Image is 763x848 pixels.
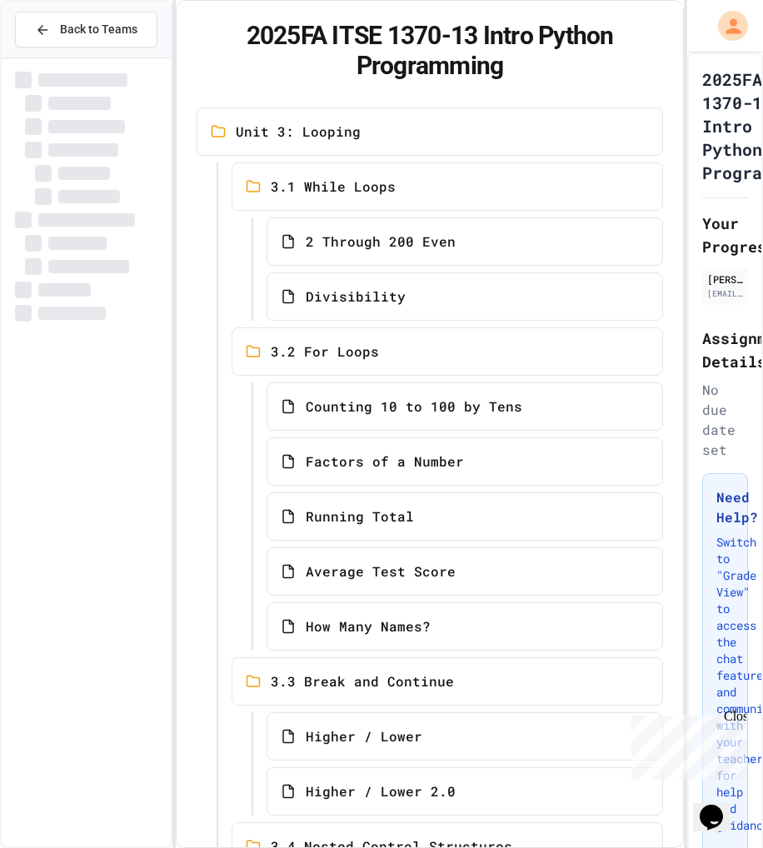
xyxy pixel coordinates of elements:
a: Higher / Lower 2.0 [267,767,663,816]
span: 3.2 For Loops [271,342,379,362]
div: [EMAIL_ADDRESS][DOMAIN_NAME] [707,287,743,300]
a: Higher / Lower [267,712,663,761]
iframe: chat widget [693,781,746,831]
div: No due date set [702,380,748,460]
a: Running Total [267,492,663,541]
span: Counting 10 to 100 by Tens [306,397,522,417]
span: Running Total [306,506,414,526]
span: How Many Names? [306,616,431,636]
a: Factors of a Number [267,437,663,486]
a: Average Test Score [267,547,663,596]
a: 2 Through 200 Even [267,217,663,266]
span: Unit 3: Looping [236,122,361,142]
span: Higher / Lower [306,726,422,746]
iframe: chat widget [625,709,746,780]
p: Switch to "Grade View" to access the chat feature and communicate with your teacher for help and ... [716,534,734,834]
span: Average Test Score [306,561,456,581]
h3: Need Help? [716,487,734,527]
button: Back to Teams [15,12,157,47]
h2: Your Progress [702,212,748,258]
a: How Many Names? [267,602,663,651]
span: 3.1 While Loops [271,177,396,197]
div: [PERSON_NAME] [707,272,743,287]
a: Divisibility [267,272,663,321]
h1: 2025FA ITSE 1370-13 Intro Python Programming [197,21,663,81]
span: Higher / Lower 2.0 [306,781,456,801]
span: 3.3 Break and Continue [271,671,454,691]
span: Divisibility [306,287,406,307]
span: Factors of a Number [306,451,464,471]
div: Chat with us now!Close [7,7,115,106]
a: Counting 10 to 100 by Tens [267,382,663,431]
div: My Account [701,7,752,45]
span: Back to Teams [60,21,137,38]
h2: Assignment Details [702,327,748,373]
span: 2 Through 200 Even [306,232,456,252]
